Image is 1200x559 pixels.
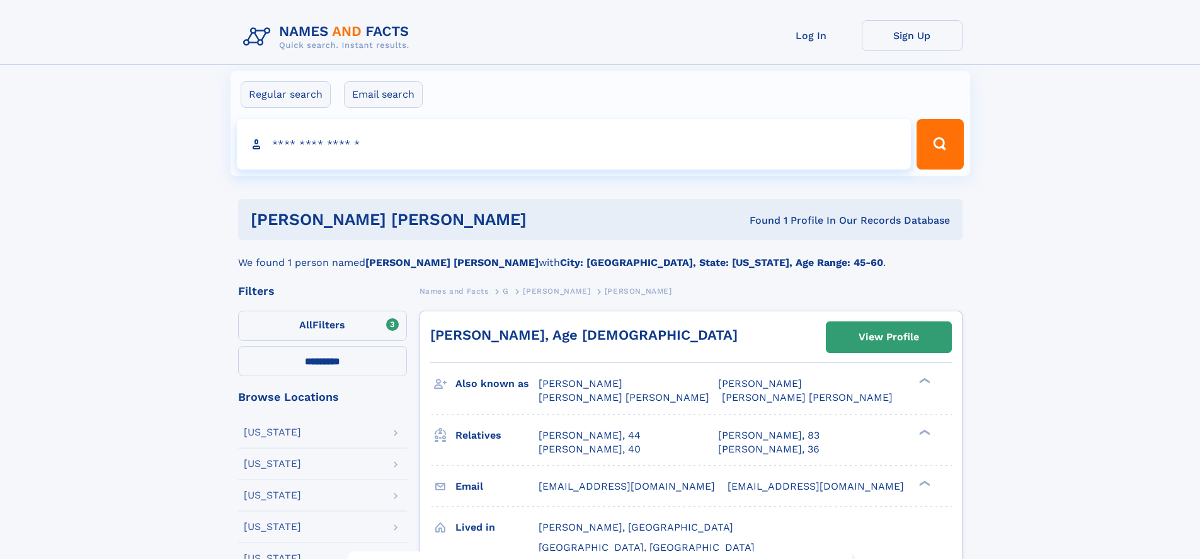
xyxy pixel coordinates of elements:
[539,429,641,442] a: [PERSON_NAME], 44
[718,429,820,442] a: [PERSON_NAME], 83
[251,212,638,228] h1: [PERSON_NAME] [PERSON_NAME]
[539,541,755,553] span: [GEOGRAPHIC_DATA], [GEOGRAPHIC_DATA]
[523,287,590,296] span: [PERSON_NAME]
[238,311,407,341] label: Filters
[455,517,539,538] h3: Lived in
[238,391,407,403] div: Browse Locations
[826,322,951,352] a: View Profile
[455,425,539,446] h3: Relatives
[299,319,312,331] span: All
[523,283,590,299] a: [PERSON_NAME]
[605,287,672,296] span: [PERSON_NAME]
[638,214,950,228] div: Found 1 Profile In Our Records Database
[241,81,331,108] label: Regular search
[244,522,301,532] div: [US_STATE]
[238,285,407,297] div: Filters
[917,119,963,170] button: Search Button
[862,20,963,51] a: Sign Up
[503,283,509,299] a: G
[916,479,931,487] div: ❯
[539,442,641,456] a: [PERSON_NAME], 40
[455,476,539,497] h3: Email
[244,427,301,437] div: [US_STATE]
[718,377,802,389] span: [PERSON_NAME]
[539,377,622,389] span: [PERSON_NAME]
[430,327,738,343] a: [PERSON_NAME], Age [DEMOGRAPHIC_DATA]
[420,283,489,299] a: Names and Facts
[455,373,539,395] h3: Also known as
[238,240,963,270] div: We found 1 person named with .
[539,391,709,403] span: [PERSON_NAME] [PERSON_NAME]
[539,480,715,492] span: [EMAIL_ADDRESS][DOMAIN_NAME]
[728,480,904,492] span: [EMAIL_ADDRESS][DOMAIN_NAME]
[722,391,893,403] span: [PERSON_NAME] [PERSON_NAME]
[237,119,911,170] input: search input
[539,521,733,533] span: [PERSON_NAME], [GEOGRAPHIC_DATA]
[344,81,423,108] label: Email search
[560,256,883,268] b: City: [GEOGRAPHIC_DATA], State: [US_STATE], Age Range: 45-60
[718,442,820,456] a: [PERSON_NAME], 36
[238,20,420,54] img: Logo Names and Facts
[859,323,919,352] div: View Profile
[503,287,509,296] span: G
[916,428,931,436] div: ❯
[244,490,301,500] div: [US_STATE]
[761,20,862,51] a: Log In
[916,377,931,385] div: ❯
[365,256,539,268] b: [PERSON_NAME] [PERSON_NAME]
[244,459,301,469] div: [US_STATE]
